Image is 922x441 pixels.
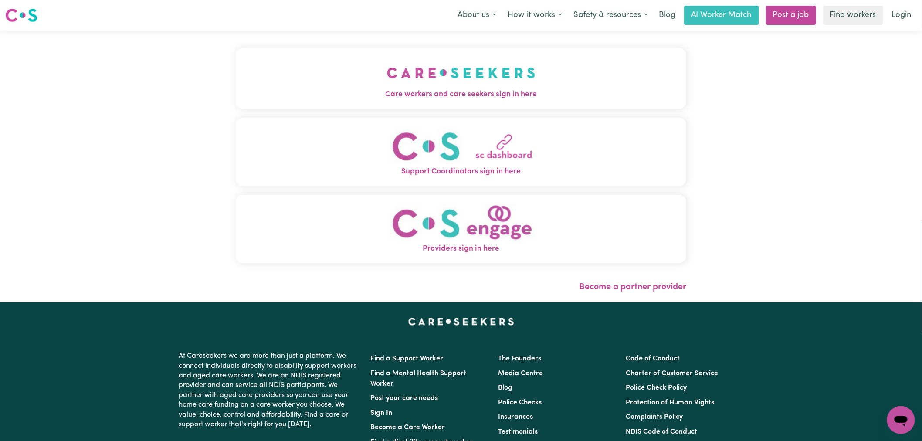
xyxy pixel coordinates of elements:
[579,283,686,292] a: Become a partner provider
[498,355,541,362] a: The Founders
[502,6,568,24] button: How it works
[887,406,915,434] iframe: Button to launch messaging window
[236,89,686,100] span: Care workers and care seekers sign in here
[498,414,533,421] a: Insurances
[684,6,759,25] a: AI Worker Match
[179,348,360,433] p: At Careseekers we are more than just a platform. We connect individuals directly to disability su...
[626,370,719,377] a: Charter of Customer Service
[823,6,883,25] a: Find workers
[452,6,502,24] button: About us
[370,355,443,362] a: Find a Support Worker
[370,410,392,417] a: Sign In
[408,318,514,325] a: Careseekers home page
[236,166,686,177] span: Support Coordinators sign in here
[370,395,438,402] a: Post your care needs
[568,6,654,24] button: Safety & resources
[236,118,686,186] button: Support Coordinators sign in here
[5,7,37,23] img: Careseekers logo
[626,355,680,362] a: Code of Conduct
[766,6,816,25] a: Post a job
[370,370,466,387] a: Find a Mental Health Support Worker
[236,195,686,263] button: Providers sign in here
[498,384,512,391] a: Blog
[370,424,445,431] a: Become a Care Worker
[498,399,542,406] a: Police Checks
[654,6,681,25] a: Blog
[626,384,687,391] a: Police Check Policy
[626,428,698,435] a: NDIS Code of Conduct
[626,414,683,421] a: Complaints Policy
[498,370,543,377] a: Media Centre
[887,6,917,25] a: Login
[626,399,715,406] a: Protection of Human Rights
[236,243,686,254] span: Providers sign in here
[236,48,686,109] button: Care workers and care seekers sign in here
[498,428,538,435] a: Testimonials
[5,5,37,25] a: Careseekers logo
